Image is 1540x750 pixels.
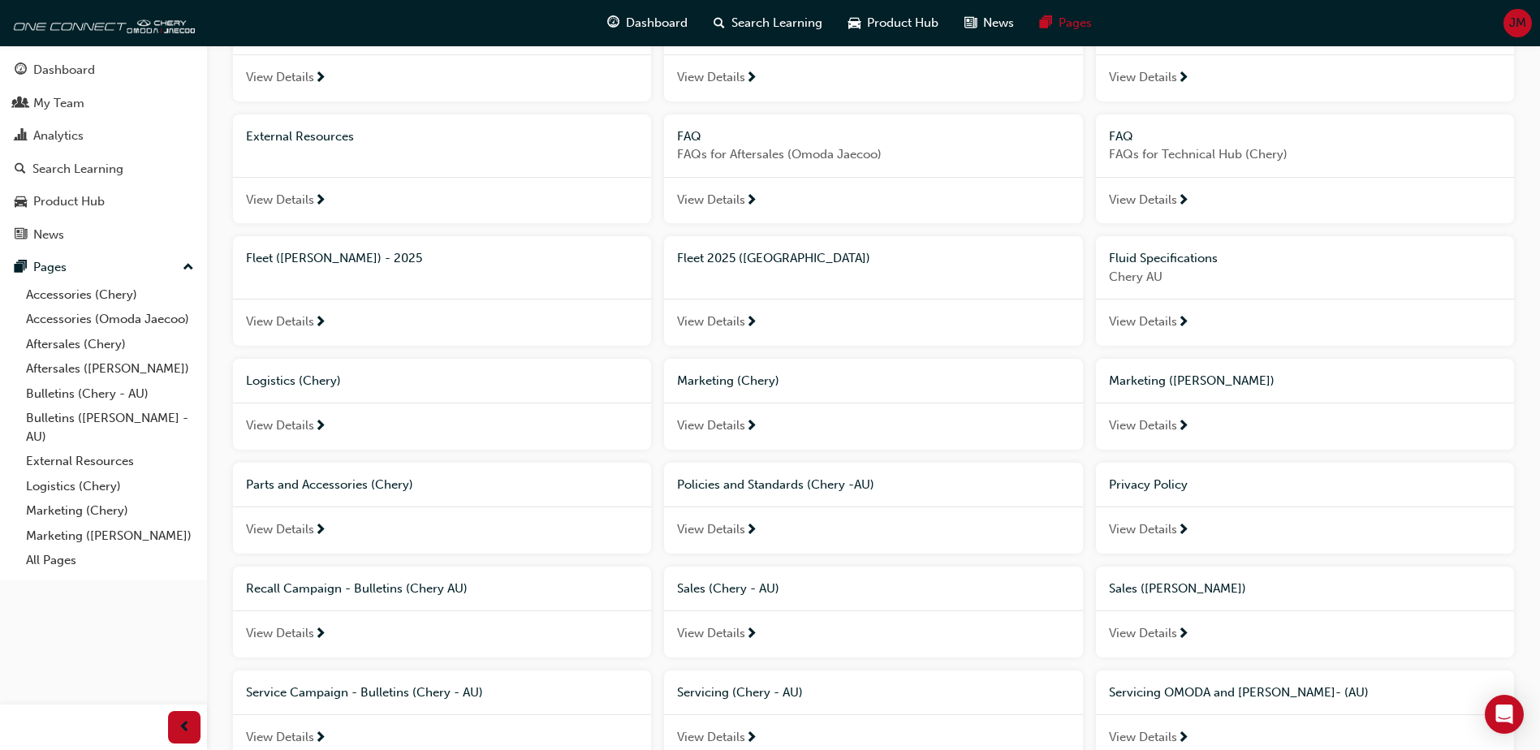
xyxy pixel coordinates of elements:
span: next-icon [1177,71,1189,86]
a: car-iconProduct Hub [835,6,951,40]
span: Policies and Standards (Chery -AU) [677,477,874,492]
span: next-icon [745,194,757,209]
a: External Resources [19,449,201,474]
img: oneconnect [8,6,195,39]
a: search-iconSearch Learning [701,6,835,40]
a: Fluid SpecificationsChery AUView Details [1096,236,1514,346]
span: next-icon [1177,524,1189,538]
a: Privacy PolicyView Details [1096,463,1514,554]
span: next-icon [314,194,326,209]
span: search-icon [714,13,725,33]
a: Bulletins (Chery - AU)View Details [664,11,1082,101]
div: Analytics [33,127,84,145]
span: JM [1509,14,1526,32]
a: Policies and Standards (Chery -AU)View Details [664,463,1082,554]
a: Product Hub [6,187,201,217]
a: Parts and Accessories (Chery)View Details [233,463,651,554]
span: Search Learning [731,14,822,32]
span: up-icon [183,257,194,278]
a: Sales ([PERSON_NAME])View Details [1096,567,1514,657]
a: Search Learning [6,154,201,184]
a: Dashboard [6,55,201,85]
span: guage-icon [607,13,619,33]
span: View Details [246,68,314,87]
a: Aftersales ([PERSON_NAME])View Details [233,11,651,101]
span: next-icon [314,316,326,330]
span: View Details [1109,728,1177,747]
span: Privacy Policy [1109,477,1188,492]
a: Accessories (Chery) [19,282,201,308]
span: FAQ [677,129,701,144]
div: Open Intercom Messenger [1485,695,1524,734]
span: search-icon [15,162,26,177]
span: Recall Campaign - Bulletins (Chery AU) [246,581,468,596]
span: guage-icon [15,63,27,78]
span: people-icon [15,97,27,111]
span: next-icon [1177,627,1189,642]
a: Marketing ([PERSON_NAME])View Details [1096,359,1514,450]
span: View Details [677,68,745,87]
span: next-icon [314,627,326,642]
span: Product Hub [867,14,938,32]
a: FAQFAQs for Aftersales (Omoda Jaecoo)View Details [664,114,1082,224]
a: Aftersales ([PERSON_NAME]) [19,356,201,381]
a: External ResourcesView Details [233,114,651,224]
a: Recall Campaign - Bulletins (Chery AU)View Details [233,567,651,657]
a: Bulletins (Chery - AU) [19,381,201,407]
a: news-iconNews [951,6,1027,40]
span: View Details [677,191,745,209]
span: View Details [677,312,745,331]
span: pages-icon [15,261,27,275]
a: Marketing (Chery)View Details [664,359,1082,450]
span: prev-icon [179,718,191,738]
div: Search Learning [32,160,123,179]
span: Fleet 2025 ([GEOGRAPHIC_DATA]) [677,251,870,265]
span: news-icon [964,13,977,33]
a: Aftersales (Chery) [19,332,201,357]
span: next-icon [1177,420,1189,434]
span: View Details [246,520,314,539]
a: Fleet 2025 ([GEOGRAPHIC_DATA])View Details [664,236,1082,346]
span: next-icon [1177,316,1189,330]
span: Servicing OMODA and [PERSON_NAME]- (AU) [1109,685,1369,700]
span: View Details [246,191,314,209]
span: next-icon [745,420,757,434]
span: FAQs for Aftersales (Omoda Jaecoo) [677,145,1069,164]
span: Service Campaign - Bulletins (Chery - AU) [246,685,483,700]
a: Accessories (Omoda Jaecoo) [19,307,201,332]
span: pages-icon [1040,13,1052,33]
span: car-icon [15,195,27,209]
span: Pages [1059,14,1092,32]
span: next-icon [1177,731,1189,746]
span: FAQs for Technical Hub (Chery) [1109,145,1501,164]
span: View Details [246,728,314,747]
span: Parts and Accessories (Chery) [246,477,413,492]
a: FAQFAQs for Technical Hub (Chery)View Details [1096,114,1514,224]
span: Logistics (Chery) [246,373,341,388]
span: next-icon [745,627,757,642]
div: Dashboard [33,61,95,80]
span: View Details [677,728,745,747]
span: Marketing ([PERSON_NAME]) [1109,373,1275,388]
a: Marketing ([PERSON_NAME]) [19,524,201,549]
div: My Team [33,94,84,113]
a: Logistics (Chery) [19,474,201,499]
span: FAQ [1109,129,1133,144]
button: Pages [6,252,201,282]
span: View Details [677,624,745,643]
a: Bulletins ([PERSON_NAME] - AU)View Details [1096,11,1514,101]
span: next-icon [745,731,757,746]
a: guage-iconDashboard [594,6,701,40]
span: next-icon [314,524,326,538]
a: All Pages [19,548,201,573]
span: chart-icon [15,129,27,144]
button: DashboardMy TeamAnalyticsSearch LearningProduct HubNews [6,52,201,252]
span: Dashboard [626,14,688,32]
span: View Details [677,416,745,435]
span: View Details [1109,520,1177,539]
span: View Details [246,416,314,435]
span: Chery AU [1109,268,1501,287]
span: next-icon [745,71,757,86]
a: pages-iconPages [1027,6,1105,40]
